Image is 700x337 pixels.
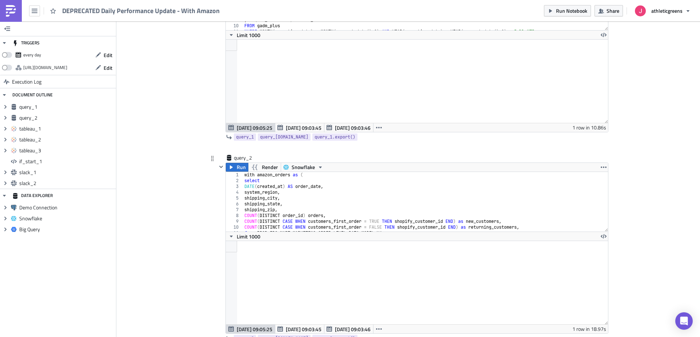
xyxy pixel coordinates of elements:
[3,41,30,47] strong: OVERALL -
[226,172,243,178] div: 1
[234,154,263,161] span: query_2
[315,133,355,141] span: query_1.export()
[12,88,53,101] div: DOCUMENT OUTLINE
[104,64,112,72] span: Edit
[237,325,272,333] span: [DATE] 09:05:25
[19,204,114,211] span: Demo Connection
[217,163,225,171] button: Hide content
[226,218,243,224] div: 9
[651,7,683,15] span: athleticgreens
[226,213,243,218] div: 8
[226,189,243,195] div: 4
[12,75,41,88] span: Execution Log
[92,49,116,61] button: Edit
[19,136,114,143] span: tableau_2
[3,63,364,74] p: - We acquired new customers, {{ query_[DOMAIN_NAME][0].NA_VS_LY_YESTERDAY }}% to Last Year. We ar...
[258,133,311,141] a: query_[DOMAIN_NAME]
[226,29,243,35] div: 11
[226,325,275,333] button: [DATE] 09:05:25
[312,133,357,141] a: query_1.export()
[3,84,364,96] p: - We acquired new customers, {{ query_[DOMAIN_NAME][0].UK_VS_LY_YESTERDAY }}% to Last Year. We ar...
[275,123,324,132] button: [DATE] 09:03:45
[3,3,364,9] body: Rich Text Area. Press ALT-0 for help.
[226,232,263,241] button: Limit 1000
[281,163,326,172] button: Snowflake
[3,17,87,23] a: Link to performance dashboard here.
[3,3,364,273] body: Rich Text Area. Press ALT-0 for help.
[19,226,114,233] span: Big Query
[634,5,647,17] img: Avatar
[226,207,243,213] div: 7
[262,163,278,172] span: Render
[226,184,243,189] div: 3
[572,325,606,333] div: 1 row in 18.97s
[3,3,364,15] p: Hi team, see below for performance [DATE], {{ query_[DOMAIN_NAME][0].DATE_YESTERDAY }}. Please se...
[19,215,114,222] span: Snowflake
[3,41,364,52] p: We acquired {{ query_[DOMAIN_NAME][0].OVERALL_NEW_CUSTOMERS_YESTERDAY }} new customers, {{ query_...
[3,25,76,31] a: Link to Amazon dashboard here.
[237,233,260,240] span: Limit 1000
[226,123,275,132] button: [DATE] 09:05:25
[226,195,243,201] div: 5
[226,230,243,236] div: 11
[226,201,243,207] div: 6
[12,189,53,202] div: DATA EXPLORER
[237,31,260,39] span: Limit 1000
[23,62,67,73] div: https://pushmetrics.io/api/v1/report/6Rlj38Mo9K/webhook?token=fb7737bbea1f46459f6684a0c17312d0
[237,124,272,132] span: [DATE] 09:05:25
[631,3,695,19] button: athleticgreens
[286,124,321,132] span: [DATE] 09:03:45
[292,163,315,172] span: Snowflake
[42,84,209,90] strong: {{ query_[DOMAIN_NAME][0].UK_NEW_CUSTOMERS_YESTERDAY }}
[595,5,623,16] button: Share
[324,123,373,132] button: [DATE] 09:03:46
[3,84,10,90] strong: UK
[19,115,114,121] span: query_2
[248,163,281,172] button: Render
[286,325,321,333] span: [DATE] 09:03:45
[19,125,114,132] span: tableau_1
[226,23,243,29] div: 10
[335,124,371,132] span: [DATE] 09:03:46
[62,7,220,15] span: DEPRECATED Daily Performance Update - With Amazon
[607,7,619,15] span: Share
[19,104,114,110] span: query_1
[275,325,324,333] button: [DATE] 09:03:45
[12,36,40,49] div: TRIGGERS
[324,325,373,333] button: [DATE] 09:03:46
[5,5,17,17] img: PushMetrics
[544,5,591,16] button: Run Notebook
[234,133,256,141] a: query_1
[19,147,114,154] span: tableau_3
[42,63,209,68] strong: {{ query_[DOMAIN_NAME][0].NA_NEW_CUSTOMERS_YESTERDAY }}
[3,3,364,9] p: <@U07MBN21ZLZ> Marketing message failed due to incomplete data!
[556,7,587,15] span: Run Notebook
[23,49,41,60] div: every day
[19,158,114,165] span: if_start_1
[236,133,254,141] span: query_1
[226,224,243,230] div: 10
[19,180,114,186] span: slack_2
[104,51,112,59] span: Edit
[226,178,243,184] div: 2
[335,325,371,333] span: [DATE] 09:03:46
[19,169,114,176] span: slack_1
[226,31,263,39] button: Limit 1000
[260,133,308,141] span: query_[DOMAIN_NAME]
[237,163,246,172] span: Run
[572,123,606,132] div: 1 row in 10.86s
[92,62,116,73] button: Edit
[226,163,248,172] button: Run
[3,63,10,68] strong: NA
[675,312,693,330] div: Open Intercom Messenger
